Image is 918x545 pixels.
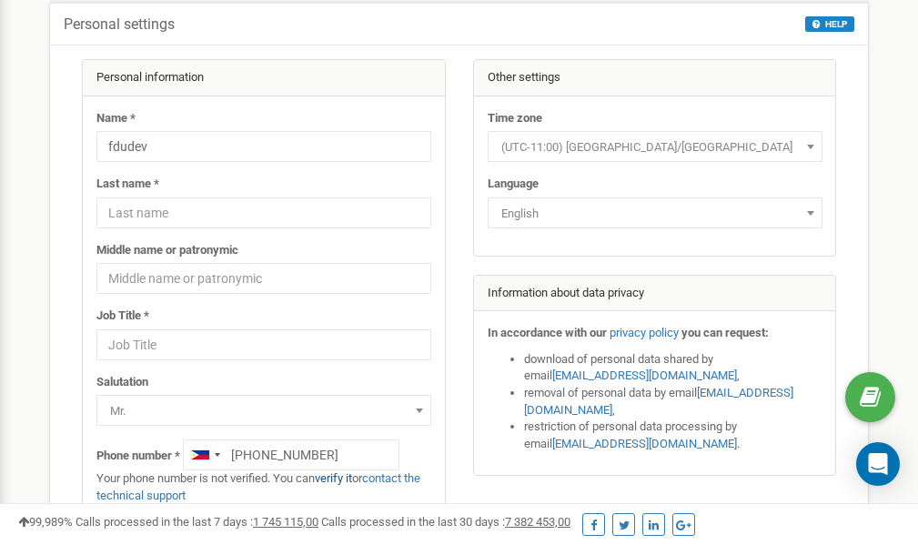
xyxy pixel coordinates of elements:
[315,471,352,485] a: verify it
[96,395,431,426] span: Mr.
[96,471,420,502] a: contact the technical support
[474,276,836,312] div: Information about data privacy
[856,442,900,486] div: Open Intercom Messenger
[488,110,542,127] label: Time zone
[96,131,431,162] input: Name
[96,263,431,294] input: Middle name or patronymic
[524,386,793,417] a: [EMAIL_ADDRESS][DOMAIN_NAME]
[18,515,73,529] span: 99,989%
[494,201,816,227] span: English
[505,515,570,529] u: 7 382 453,00
[184,440,226,469] div: Telephone country code
[488,176,539,193] label: Language
[488,197,822,228] span: English
[552,368,737,382] a: [EMAIL_ADDRESS][DOMAIN_NAME]
[494,135,816,160] span: (UTC-11:00) Pacific/Midway
[321,515,570,529] span: Calls processed in the last 30 days :
[610,326,679,339] a: privacy policy
[253,515,318,529] u: 1 745 115,00
[96,110,136,127] label: Name *
[76,515,318,529] span: Calls processed in the last 7 days :
[96,197,431,228] input: Last name
[805,16,854,32] button: HELP
[96,448,180,465] label: Phone number *
[96,308,149,325] label: Job Title *
[96,374,148,391] label: Salutation
[524,385,822,419] li: removal of personal data by email ,
[524,351,822,385] li: download of personal data shared by email ,
[474,60,836,96] div: Other settings
[96,329,431,360] input: Job Title
[96,242,238,259] label: Middle name or patronymic
[552,437,737,450] a: [EMAIL_ADDRESS][DOMAIN_NAME]
[96,470,431,504] p: Your phone number is not verified. You can or
[103,399,425,424] span: Mr.
[488,131,822,162] span: (UTC-11:00) Pacific/Midway
[488,326,607,339] strong: In accordance with our
[96,176,159,193] label: Last name *
[83,60,445,96] div: Personal information
[183,439,399,470] input: +1-800-555-55-55
[524,419,822,452] li: restriction of personal data processing by email .
[64,16,175,33] h5: Personal settings
[681,326,769,339] strong: you can request:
